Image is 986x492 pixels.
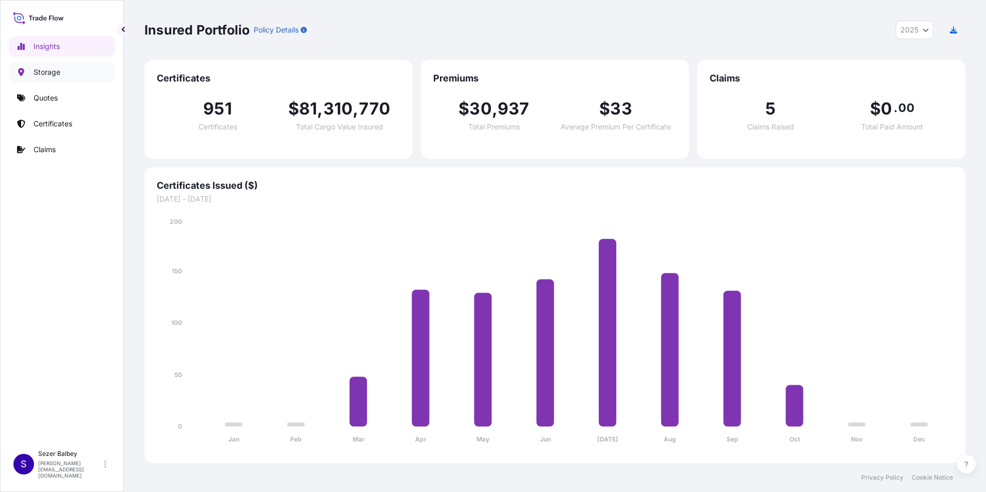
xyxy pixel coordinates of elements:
tspan: Dec [913,435,925,443]
a: Insights [9,36,115,57]
span: 937 [498,101,530,117]
tspan: Sep [727,435,738,443]
tspan: 150 [172,267,182,275]
span: Average Premium Per Certificate [561,123,671,130]
a: Cookie Notice [912,473,953,482]
span: $ [458,101,469,117]
span: , [492,101,498,117]
a: Claims [9,139,115,160]
p: Storage [34,67,60,77]
p: Certificates [34,119,72,129]
p: Insights [34,41,60,52]
tspan: Aug [664,435,676,443]
span: $ [599,101,610,117]
tspan: [DATE] [597,435,618,443]
span: 81 [299,101,317,117]
span: 951 [203,101,232,117]
tspan: 50 [174,371,182,379]
span: $ [870,101,881,117]
p: [PERSON_NAME][EMAIL_ADDRESS][DOMAIN_NAME] [38,460,102,479]
span: Premiums [433,72,677,85]
span: [DATE] - [DATE] [157,194,953,204]
span: Total Premiums [468,123,520,130]
span: 0 [881,101,892,117]
tspan: Jan [228,435,239,443]
span: 33 [610,101,632,117]
span: Certificates [157,72,400,85]
span: 2025 [900,25,918,35]
tspan: 0 [178,422,182,430]
span: . [894,104,897,112]
span: 00 [898,104,914,112]
span: Claims [710,72,953,85]
p: Insured Portfolio [144,22,250,38]
span: $ [288,101,299,117]
a: Quotes [9,88,115,108]
span: , [317,101,323,117]
span: Certificates Issued ($) [157,179,953,192]
a: Storage [9,62,115,83]
span: 310 [323,101,353,117]
tspan: May [476,435,490,443]
p: Claims [34,144,56,155]
span: 5 [765,101,776,117]
a: Certificates [9,113,115,134]
tspan: Mar [353,435,365,443]
tspan: Nov [851,435,863,443]
span: S [21,459,27,469]
span: Total Cargo Value Insured [296,123,383,130]
span: , [353,101,358,117]
a: Privacy Policy [861,473,903,482]
tspan: Apr [415,435,426,443]
span: Total Paid Amount [861,123,923,130]
span: Certificates [199,123,237,130]
p: Sezer Balbey [38,450,102,458]
tspan: Oct [790,435,800,443]
button: Year Selector [896,21,933,39]
span: Claims Raised [747,123,794,130]
tspan: 200 [170,218,182,225]
tspan: Feb [290,435,302,443]
tspan: 100 [171,319,182,326]
span: 30 [469,101,491,117]
span: 770 [359,101,391,117]
p: Quotes [34,93,58,103]
p: Policy Details [254,25,299,35]
tspan: Jun [540,435,551,443]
